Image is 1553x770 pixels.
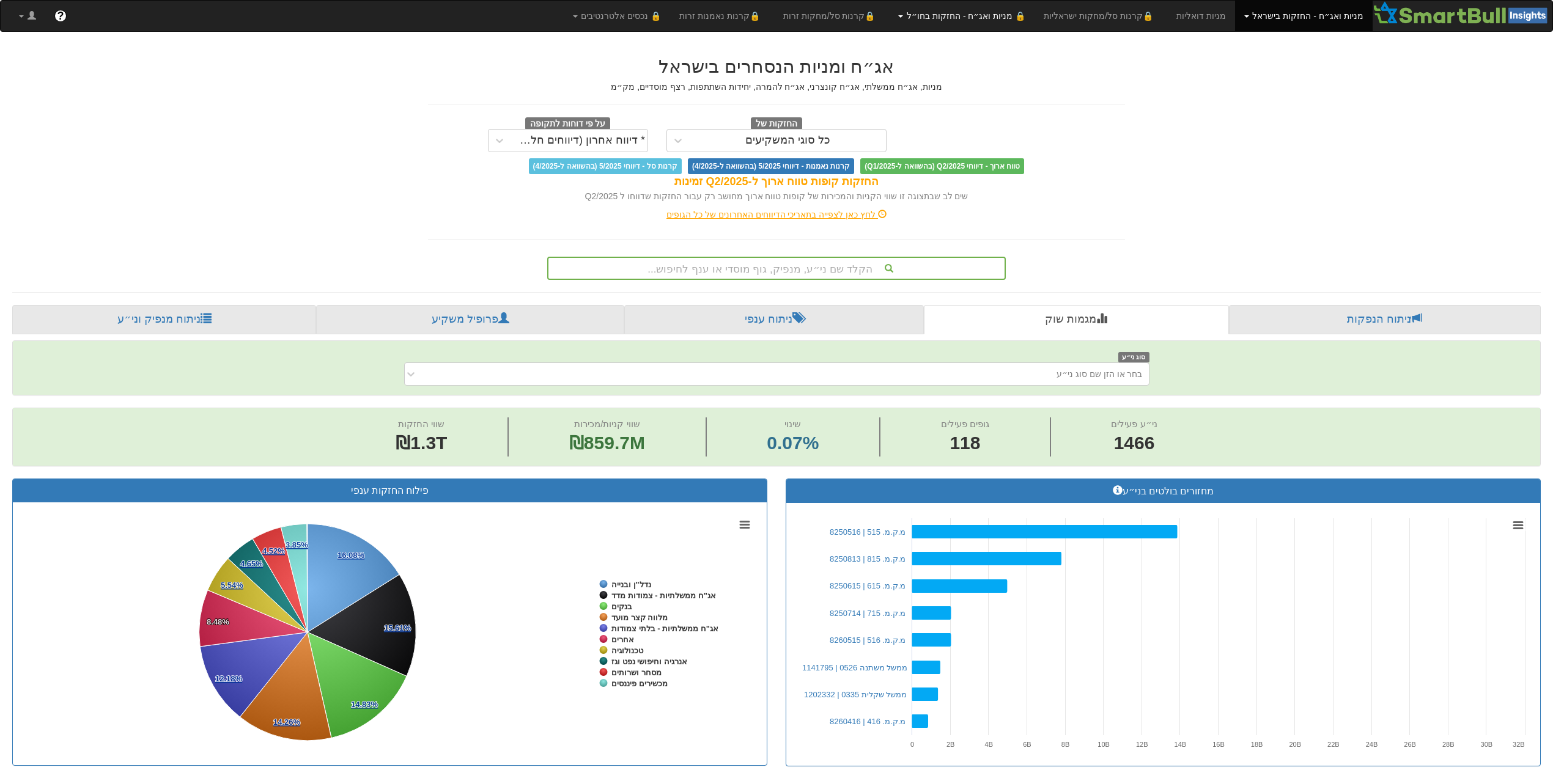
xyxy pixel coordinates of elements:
[611,580,651,589] tspan: נדל"ן ובנייה
[428,190,1125,202] div: שים לב שבתצוגה זו שווי הקניות והמכירות של קופות טווח ארוך מחושב רק עבור החזקות שדווחו ל Q2/2025
[221,581,243,590] tspan: 5.54%
[611,657,687,666] tspan: אנרגיה וחיפושי נפט וגז
[924,305,1228,334] a: מגמות שוק
[1097,741,1110,748] text: 10B
[240,559,263,568] tspan: 4.65%
[514,134,646,147] div: * דיווח אחרון (דיווחים חלקיים)
[396,433,447,453] span: ₪1.3T
[688,158,854,174] span: קרנות נאמנות - דיווחי 5/2025 (בהשוואה ל-4/2025)
[941,419,989,429] span: גופים פעילים
[830,636,906,645] a: מ.ק.מ. 516 | 8260515
[1251,741,1263,748] text: 18B
[745,134,830,147] div: כל סוגי המשקיעים
[985,741,993,748] text: 4B
[1175,741,1187,748] text: 14B
[428,82,1125,92] h5: מניות, אג״ח ממשלתי, אג״ח קונצרני, אג״ח להמרה, יחידות השתתפות, רצף מוסדיים, מק״מ
[548,258,1005,279] div: הקלד שם ני״ע, מנפיק, גוף מוסדי או ענף לחיפוש...
[611,679,668,688] tspan: מכשירים פיננסים
[774,1,889,31] a: 🔒קרנות סל/מחקות זרות
[1111,419,1157,429] span: ני״ע פעילים
[830,581,906,590] a: מ.ק.מ. 615 | 8250615
[830,527,906,537] a: מ.ק.מ. 515 | 8250516
[784,419,801,429] span: שינוי
[611,602,632,611] tspan: בנקים
[286,540,308,549] tspan: 3.85%
[564,1,671,31] a: 🔒 נכסים אלטרנטיבים
[1057,368,1142,380] div: בחר או הזן שם סוג ני״ע
[207,617,229,626] tspan: 8.48%
[624,305,924,334] a: ניתוח ענפי
[1289,741,1301,748] text: 20B
[1513,741,1525,748] text: 32B
[795,485,1531,497] h3: מחזורים בולטים בני״ע
[830,717,906,726] a: מ.ק.מ. 416 | 8260416
[384,623,411,632] tspan: 15.61%
[12,305,316,334] a: ניתוח מנפיק וני״ע
[611,635,634,644] tspan: אחרים
[1023,741,1031,748] text: 6B
[611,591,716,600] tspan: אג"ח ממשלתיות - צמודות מדד
[316,305,624,334] a: פרופיל משקיע
[1442,741,1455,748] text: 28B
[22,485,758,496] h3: פילוח החזקות ענפי
[529,158,682,174] span: קרנות סל - דיווחי 5/2025 (בהשוואה ל-4/2025)
[215,674,243,683] tspan: 12.18%
[1136,741,1148,748] text: 12B
[611,668,662,677] tspan: מסחר ושרותים
[1373,1,1552,25] img: Smartbull
[1212,741,1225,748] text: 16B
[45,1,76,31] a: ?
[670,1,774,31] a: 🔒קרנות נאמנות זרות
[57,10,64,22] span: ?
[1061,741,1069,748] text: 8B
[1404,741,1416,748] text: 26B
[946,741,954,748] text: 2B
[1167,1,1235,31] a: מניות דואליות
[1235,1,1373,31] a: מניות ואג״ח - החזקות בישראל
[1481,741,1493,748] text: 30B
[1118,352,1149,362] span: סוג ני״ע
[351,700,378,709] tspan: 14.83%
[751,117,802,131] span: החזקות של
[804,690,907,699] a: ממשל שקלית 0335 | 1202332
[830,554,906,563] a: מ.ק.מ. 815 | 8250813
[1111,430,1157,457] span: 1466
[428,56,1125,76] h2: אג״ח ומניות הנסחרים בישראל
[569,433,645,453] span: ₪859.7M
[338,551,365,560] tspan: 16.08%
[889,1,1035,31] a: 🔒 מניות ואג״ח - החזקות בחו״ל
[830,609,906,618] a: מ.ק.מ. 715 | 8250714
[1229,305,1541,334] a: ניתוח הנפקות
[802,663,907,672] a: ממשל משתנה 0526 | 1141795
[611,624,718,633] tspan: אג"ח ממשלתיות - בלתי צמודות
[262,546,285,555] tspan: 4.52%
[419,208,1134,221] div: לחץ כאן לצפייה בתאריכי הדיווחים האחרונים של כל הגופים
[611,613,668,622] tspan: מלווה קצר מועד
[428,174,1125,190] div: החזקות קופות טווח ארוך ל-Q2/2025 זמינות
[574,419,640,429] span: שווי קניות/מכירות
[767,430,819,457] span: 0.07%
[611,646,644,655] tspan: טכנולוגיה
[941,430,989,457] span: 118
[1327,741,1340,748] text: 22B
[398,419,445,429] span: שווי החזקות
[860,158,1024,174] span: טווח ארוך - דיווחי Q2/2025 (בהשוואה ל-Q1/2025)
[525,117,610,131] span: על פי דוחות לתקופה
[273,717,301,727] tspan: 14.26%
[1035,1,1167,31] a: 🔒קרנות סל/מחקות ישראליות
[910,741,914,748] text: 0
[1366,741,1378,748] text: 24B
